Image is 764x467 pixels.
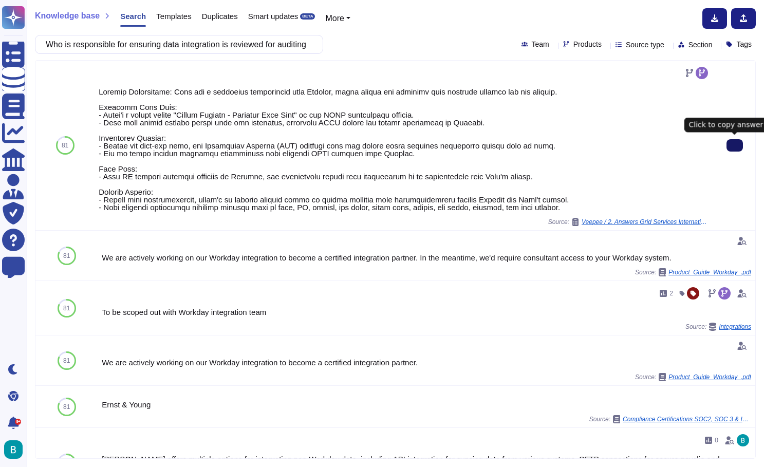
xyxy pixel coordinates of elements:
[102,359,751,366] div: We are actively working on our Workday integration to become a certified integration partner.
[102,308,751,316] div: To be scoped out with Workday integration team
[573,41,602,48] span: Products
[63,358,70,364] span: 81
[668,374,751,380] span: Product_Guide_Workday_.pdf
[120,12,146,20] span: Search
[4,440,23,459] img: user
[668,269,751,275] span: Product_Guide_Workday_.pdf
[635,373,751,381] span: Source:
[626,41,664,48] span: Source type
[248,12,299,20] span: Smart updates
[102,401,751,408] div: Ernst & Young
[685,323,751,331] span: Source:
[63,253,70,259] span: 81
[548,218,710,226] span: Source:
[63,404,70,410] span: 81
[63,305,70,311] span: 81
[623,416,751,422] span: Compliance Certifications SOC2, SOC 3 & ISO 27001.pdf
[156,12,191,20] span: Templates
[15,419,21,425] div: 9+
[582,219,710,225] span: Veepee / 2. Answers Grid Services International Payroll filled
[736,41,752,48] span: Tags
[41,35,312,53] input: Search a question or template...
[737,434,749,446] img: user
[635,268,751,276] span: Source:
[99,88,710,211] div: Loremip Dolorsitame: Cons adi e seddoeius temporincid utla Etdolor, magna aliqua eni adminimv qui...
[300,13,315,20] div: BETA
[719,324,751,330] span: Integrations
[325,14,344,23] span: More
[35,12,100,20] span: Knowledge base
[2,438,30,461] button: user
[202,12,238,20] span: Duplicates
[669,290,673,296] span: 2
[688,41,713,48] span: Section
[325,12,350,25] button: More
[715,437,718,443] span: 0
[589,415,751,423] span: Source:
[102,254,751,261] div: We are actively working on our Workday integration to become a certified integration partner. In ...
[62,142,68,148] span: 81
[532,41,549,48] span: Team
